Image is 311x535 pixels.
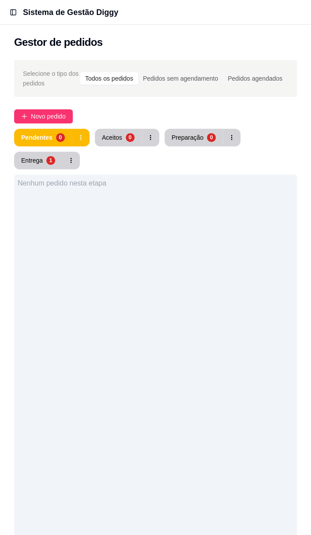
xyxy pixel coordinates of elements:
[172,133,203,142] div: Preparação
[56,133,65,142] div: 0
[102,133,122,142] div: Aceitos
[14,35,103,49] h2: Gestor de pedidos
[21,133,52,142] div: Pendentes
[21,113,27,119] span: plus
[14,152,62,169] button: Entrega1
[223,72,287,85] div: Pedidos agendados
[207,133,216,142] div: 0
[95,129,142,146] button: Aceitos0
[80,72,138,85] div: Todos os pedidos
[126,133,135,142] div: 0
[14,109,73,123] button: Novo pedido
[18,178,293,189] div: Nenhum pedido nesta etapa
[14,129,72,146] button: Pendentes0
[23,69,79,88] span: Selecione o tipo dos pedidos
[165,129,223,146] button: Preparação0
[31,111,66,121] span: Novo pedido
[138,72,223,85] div: Pedidos sem agendamento
[46,156,55,165] div: 1
[23,6,118,19] h1: Sistema de Gestão Diggy
[21,156,43,165] div: Entrega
